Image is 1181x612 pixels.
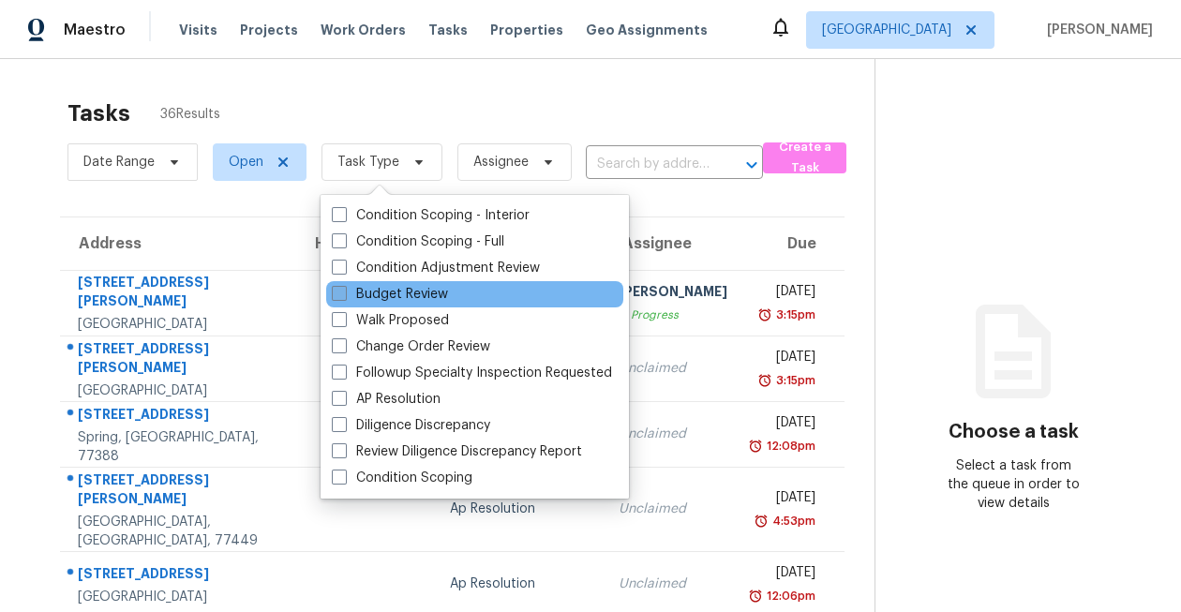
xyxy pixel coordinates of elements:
[619,359,727,378] div: Unclaimed
[772,137,837,180] span: Create a Task
[748,587,763,605] img: Overdue Alarm Icon
[78,339,281,381] div: [STREET_ADDRESS][PERSON_NAME]
[78,428,281,466] div: Spring, [GEOGRAPHIC_DATA], 77388
[739,152,765,178] button: Open
[945,456,1083,513] div: Select a task from the queue in order to view details
[296,217,435,270] th: HPM
[757,413,815,437] div: [DATE]
[742,217,845,270] th: Due
[67,104,130,123] h2: Tasks
[78,470,281,513] div: [STREET_ADDRESS][PERSON_NAME]
[337,153,399,172] span: Task Type
[240,21,298,39] span: Projects
[757,488,815,512] div: [DATE]
[450,500,589,518] div: Ap Resolution
[78,405,281,428] div: [STREET_ADDRESS]
[78,564,281,588] div: [STREET_ADDRESS]
[490,21,563,39] span: Properties
[769,512,815,530] div: 4:53pm
[160,105,220,124] span: 36 Results
[473,153,529,172] span: Assignee
[332,337,490,356] label: Change Order Review
[604,217,742,270] th: Assignee
[619,306,727,324] div: In Progress
[332,442,582,461] label: Review Diligence Discrepancy Report
[332,364,612,382] label: Followup Specialty Inspection Requested
[332,232,504,251] label: Condition Scoping - Full
[78,381,281,400] div: [GEOGRAPHIC_DATA]
[754,512,769,530] img: Overdue Alarm Icon
[619,425,727,443] div: Unclaimed
[619,282,727,306] div: [PERSON_NAME]
[179,21,217,39] span: Visits
[763,587,815,605] div: 12:06pm
[619,575,727,593] div: Unclaimed
[763,437,815,455] div: 12:08pm
[83,153,155,172] span: Date Range
[757,306,772,324] img: Overdue Alarm Icon
[332,206,530,225] label: Condition Scoping - Interior
[332,469,472,487] label: Condition Scoping
[78,588,281,606] div: [GEOGRAPHIC_DATA]
[772,371,815,390] div: 3:15pm
[64,21,126,39] span: Maestro
[332,390,441,409] label: AP Resolution
[332,285,448,304] label: Budget Review
[78,315,281,334] div: [GEOGRAPHIC_DATA]
[332,311,449,330] label: Walk Proposed
[757,348,815,371] div: [DATE]
[757,282,815,306] div: [DATE]
[332,416,490,435] label: Diligence Discrepancy
[949,423,1079,441] h3: Choose a task
[586,21,708,39] span: Geo Assignments
[428,23,468,37] span: Tasks
[450,575,589,593] div: Ap Resolution
[78,513,281,550] div: [GEOGRAPHIC_DATA], [GEOGRAPHIC_DATA], 77449
[763,142,846,173] button: Create a Task
[757,371,772,390] img: Overdue Alarm Icon
[78,273,281,315] div: [STREET_ADDRESS][PERSON_NAME]
[332,259,540,277] label: Condition Adjustment Review
[822,21,951,39] span: [GEOGRAPHIC_DATA]
[772,306,815,324] div: 3:15pm
[757,563,815,587] div: [DATE]
[1039,21,1153,39] span: [PERSON_NAME]
[229,153,263,172] span: Open
[586,150,710,179] input: Search by address
[619,500,727,518] div: Unclaimed
[748,437,763,455] img: Overdue Alarm Icon
[321,21,406,39] span: Work Orders
[60,217,296,270] th: Address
